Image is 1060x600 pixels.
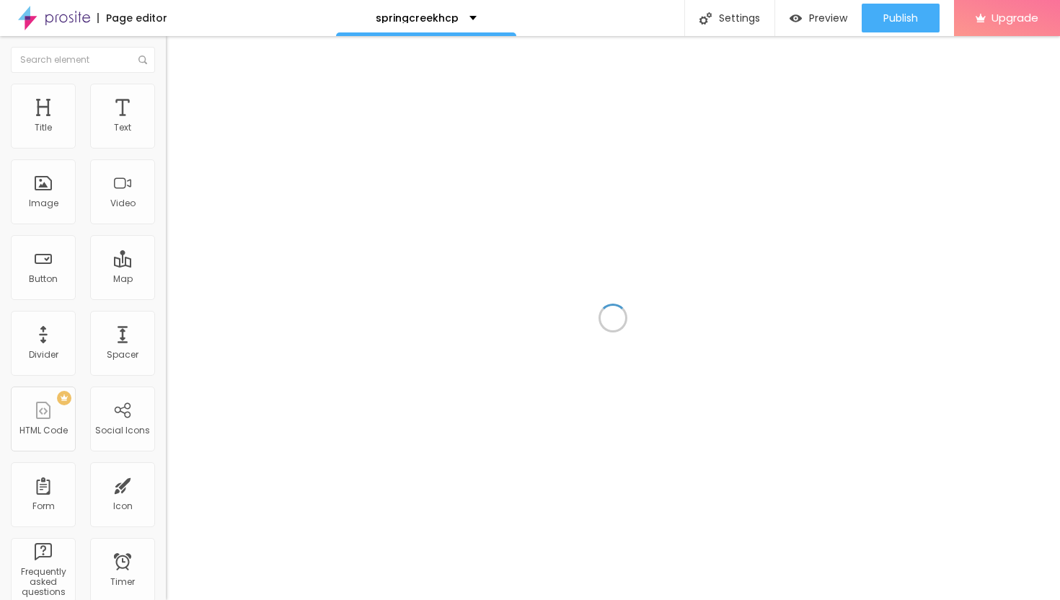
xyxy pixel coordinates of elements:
img: Icone [699,12,712,25]
button: Preview [775,4,862,32]
div: HTML Code [19,425,68,436]
div: Form [32,501,55,511]
div: Text [114,123,131,133]
div: Social Icons [95,425,150,436]
div: Map [113,274,133,284]
img: Icone [138,56,147,64]
div: Frequently asked questions [14,567,71,598]
button: Publish [862,4,940,32]
span: Publish [883,12,918,24]
p: springcreekhcp [376,13,459,23]
div: Page editor [97,13,167,23]
span: Preview [809,12,847,24]
div: Title [35,123,52,133]
input: Search element [11,47,155,73]
div: Timer [110,577,135,587]
div: Button [29,274,58,284]
div: Video [110,198,136,208]
div: Divider [29,350,58,360]
div: Spacer [107,350,138,360]
div: Image [29,198,58,208]
span: Upgrade [991,12,1038,24]
img: view-1.svg [790,12,802,25]
div: Icon [113,501,133,511]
